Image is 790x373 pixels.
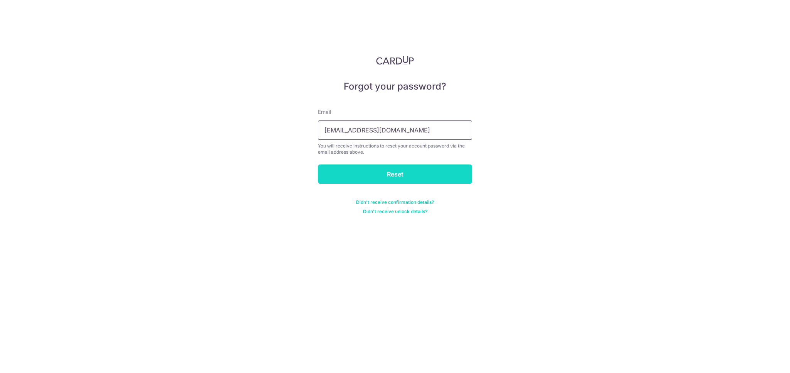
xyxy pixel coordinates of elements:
[318,164,472,184] input: Reset
[318,120,472,140] input: Enter your Email
[318,108,331,116] label: Email
[318,143,472,155] div: You will receive instructions to reset your account password via the email address above.
[376,56,414,65] img: CardUp Logo
[356,199,434,205] a: Didn't receive confirmation details?
[363,209,427,215] a: Didn't receive unlock details?
[318,80,472,93] h5: Forgot your password?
